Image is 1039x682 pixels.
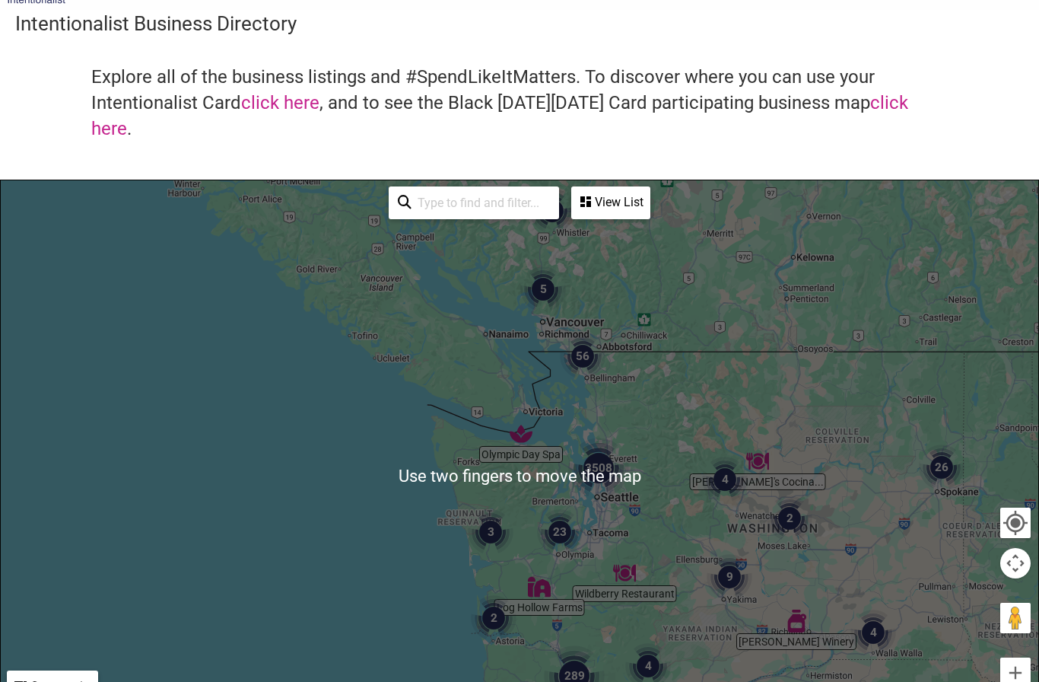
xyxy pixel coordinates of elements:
[844,604,902,661] div: 4
[740,444,775,479] div: Marcela's Cocina Mexicana
[465,589,523,647] div: 2
[761,489,818,547] div: 2
[571,186,650,219] div: See a list of the visible businesses
[554,327,612,385] div: 56
[514,260,572,318] div: 5
[779,604,814,639] div: Frichette Winery
[562,432,635,505] div: 3508
[696,451,754,508] div: 4
[389,186,559,219] div: Type to search and filter
[504,416,539,451] div: Olympic Day Spa
[1000,508,1031,538] button: Your Location
[523,182,581,240] div: 10
[522,569,557,604] div: Log Hollow Farms
[91,92,908,139] a: click here
[15,10,1024,37] h3: Intentionalist Business Directory
[462,503,519,561] div: 3
[607,556,642,591] div: Wildberry Restaurant
[531,503,589,561] div: 23
[913,438,971,496] div: 26
[1000,548,1031,578] button: Map camera controls
[573,188,649,217] div: View List
[411,188,550,218] input: Type to find and filter...
[1000,603,1031,633] button: Drag Pegman onto the map to open Street View
[701,548,758,606] div: 9
[241,92,319,113] a: click here
[91,65,948,142] h4: Explore all of the business listings and #SpendLikeItMatters. To discover where you can use your ...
